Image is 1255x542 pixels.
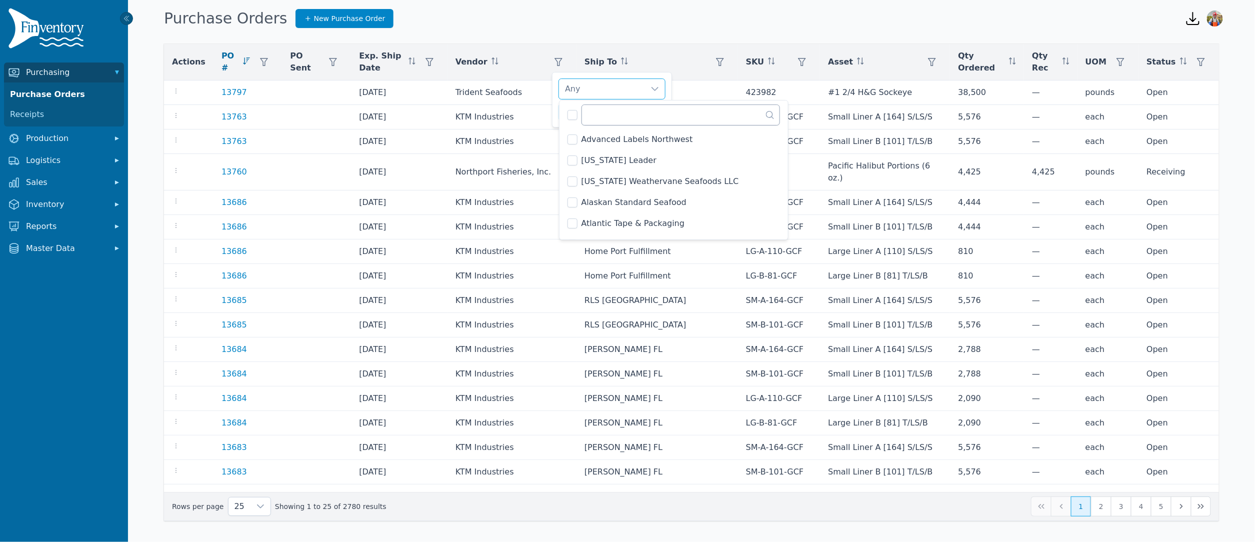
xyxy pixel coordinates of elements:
[1032,50,1058,74] span: Qty Rec
[820,190,950,215] td: Small Liner A [164] S/LS/S
[1138,411,1219,435] td: Open
[295,9,394,28] a: New Purchase Order
[221,417,247,429] a: 13684
[1077,337,1139,362] td: each
[447,288,576,313] td: KTM Industries
[581,217,685,229] span: Atlantic Tape & Packaging
[576,386,738,411] td: [PERSON_NAME] FL
[1138,484,1219,521] td: Open
[738,80,820,105] td: 423982
[447,154,576,190] td: Northport Fisheries, Inc.
[1024,190,1077,215] td: —
[950,362,1024,386] td: 2,788
[1131,496,1151,516] button: Page 4
[221,50,239,74] span: PO #
[26,242,106,254] span: Master Data
[351,80,447,105] td: [DATE]
[820,215,950,239] td: Small Liner B [101] T/LS/B
[4,62,124,82] button: Purchasing
[561,234,786,254] li: Barentz North America
[447,435,576,460] td: KTM Industries
[1077,80,1139,105] td: pounds
[950,190,1024,215] td: 4,444
[738,264,820,288] td: LG-B-81-GCF
[351,105,447,129] td: [DATE]
[1024,288,1077,313] td: —
[1024,362,1077,386] td: —
[221,343,247,355] a: 13684
[576,484,738,521] td: RLS [GEOGRAPHIC_DATA]
[561,213,786,233] li: Atlantic Tape & Packaging
[1024,80,1077,105] td: —
[584,56,617,68] span: Ship To
[820,411,950,435] td: Large Liner B [81] T/LS/B
[1077,215,1139,239] td: each
[1024,386,1077,411] td: —
[950,386,1024,411] td: 2,090
[447,362,576,386] td: KTM Industries
[1191,496,1211,516] button: Last Page
[351,362,447,386] td: [DATE]
[1138,239,1219,264] td: Open
[447,129,576,154] td: KTM Industries
[447,239,576,264] td: KTM Industries
[950,288,1024,313] td: 5,576
[1024,154,1077,190] td: 4,425
[1071,496,1091,516] button: Page 1
[738,435,820,460] td: SM-A-164-GCF
[950,154,1024,190] td: 4,425
[6,84,122,104] a: Purchase Orders
[221,166,247,178] a: 13760
[561,150,786,170] li: Alaska Leader
[559,79,645,99] div: Any
[820,435,950,460] td: Small Liner A [164] S/LS/S
[1024,337,1077,362] td: —
[221,466,247,478] a: 13683
[820,313,950,337] td: Small Liner B [101] T/LS/B
[950,105,1024,129] td: 5,576
[738,362,820,386] td: SM-B-101-GCF
[820,105,950,129] td: Small Liner A [164] S/LS/S
[820,460,950,484] td: Small Liner B [101] T/LS/B
[1138,435,1219,460] td: Open
[275,501,386,511] span: Showing 1 to 25 of 2780 results
[221,441,247,453] a: 13683
[738,337,820,362] td: SM-A-164-GCF
[1138,362,1219,386] td: Open
[820,80,950,105] td: #1 2/4 H&G Sockeye
[1024,215,1077,239] td: —
[447,80,576,105] td: Trident Seafoods
[4,238,124,258] button: Master Data
[738,386,820,411] td: LG-A-110-GCF
[447,264,576,288] td: KTM Industries
[738,313,820,337] td: SM-B-101-GCF
[738,411,820,435] td: LG-B-81-GCF
[26,198,106,210] span: Inventory
[1024,105,1077,129] td: —
[576,435,738,460] td: [PERSON_NAME] FL
[4,150,124,170] button: Logistics
[8,8,88,52] img: Finventory
[4,216,124,236] button: Reports
[950,460,1024,484] td: 5,576
[221,270,247,282] a: 13686
[581,196,687,208] span: Alaskan Standard Seafood
[26,132,106,144] span: Production
[1111,496,1131,516] button: Page 3
[576,288,738,313] td: RLS [GEOGRAPHIC_DATA]
[950,484,1024,521] td: 10,000
[351,386,447,411] td: [DATE]
[351,435,447,460] td: [DATE]
[26,220,106,232] span: Reports
[820,264,950,288] td: Large Liner B [81] T/LS/B
[576,362,738,386] td: [PERSON_NAME] FL
[950,313,1024,337] td: 5,576
[1138,460,1219,484] td: Open
[1138,313,1219,337] td: Open
[561,171,786,191] li: Alaska Weathervane Seafoods LLC
[359,50,404,74] span: Exp. Ship Date
[221,221,247,233] a: 13686
[164,9,287,27] h1: Purchase Orders
[828,56,853,68] span: Asset
[950,337,1024,362] td: 2,788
